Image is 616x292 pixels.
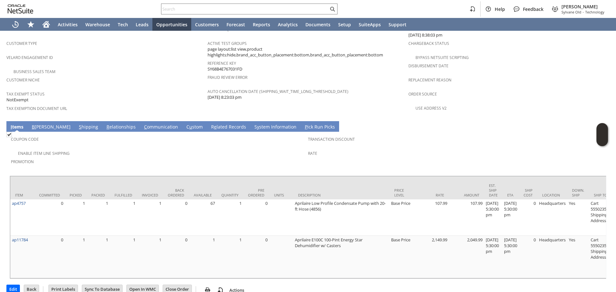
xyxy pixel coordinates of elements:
td: 1 [217,199,243,236]
div: Rate [418,193,444,197]
a: Tech [114,18,132,31]
span: R [107,124,109,130]
a: Replacement reason [408,77,451,83]
span: Help [495,6,505,12]
img: Checked [6,132,12,137]
td: 1 [110,199,137,236]
span: Forecast [227,21,245,28]
td: 0 [519,236,537,278]
a: Customer Niche [6,77,40,83]
div: ETA [507,193,514,197]
a: Rate [308,151,317,156]
a: Auto Cancellation Date (shipping_wait_time_long_threshold_date) [208,89,348,94]
a: Items [9,124,25,131]
td: 107.99 [414,199,449,236]
div: Back Ordered [168,188,184,197]
a: Shipping [77,124,100,131]
span: u [189,124,192,130]
svg: Home [42,21,50,28]
a: Reference Key [208,61,236,66]
a: Setup [334,18,355,31]
svg: Shortcuts [27,21,35,28]
a: Tax Exempt Status [6,91,45,97]
td: 0 [163,236,189,278]
td: Cart 5550235: Shipping Address [589,236,613,278]
td: 67 [189,199,217,236]
a: Opportunities [152,18,191,31]
span: I [11,124,12,130]
span: [DATE] 8:23:03 pm [208,94,242,100]
td: 1 [217,236,243,278]
div: Amount [454,193,479,197]
span: Leads [136,21,149,28]
span: Sylvane Old [561,10,581,14]
a: Active Test Groups [208,41,247,46]
span: Support [389,21,406,28]
td: 1 [110,236,137,278]
span: B [32,124,35,130]
div: Ship Cost [524,188,533,197]
a: Order Source [408,91,437,97]
a: ap4757 [12,200,26,206]
a: Reports [249,18,274,31]
div: Pre Ordered [248,188,264,197]
div: Price Level [394,188,409,197]
div: Picked [70,193,82,197]
a: Use Address V2 [415,105,447,111]
td: 1 [137,199,163,236]
a: Warehouse [81,18,114,31]
td: 1 [189,236,217,278]
div: Item [15,193,30,197]
div: Ship To [594,193,608,197]
a: Business Sales Team [13,69,56,74]
span: Tech [118,21,128,28]
a: Customer Type [6,41,37,46]
td: 0 [34,236,65,278]
a: Tax Exemption Document URL [6,106,67,111]
td: Base Price [389,199,414,236]
span: Documents [305,21,330,28]
td: 0 [243,199,269,236]
a: Custom [185,124,204,131]
div: Location [542,193,562,197]
div: Fulfilled [115,193,132,197]
a: Bypass NetSuite Scripting [415,55,469,60]
td: 1 [65,236,87,278]
td: 107.99 [449,199,484,236]
div: Invoiced [142,193,158,197]
a: Chargeback Status [408,41,449,46]
a: B[PERSON_NAME] [30,124,72,131]
div: Shortcuts [23,18,38,31]
td: 2,149.99 [414,236,449,278]
div: Packed [91,193,105,197]
a: Relationships [105,124,137,131]
span: NotExempt [6,97,29,103]
span: [PERSON_NAME] [561,4,604,10]
a: Leads [132,18,152,31]
td: 0 [519,199,537,236]
td: Cart 5550235: Shipping Address [589,199,613,236]
a: Coupon Code [11,137,39,142]
td: Yes [567,199,589,236]
a: Recent Records [8,18,23,31]
span: Opportunities [156,21,187,28]
span: e [214,124,217,130]
span: C [144,124,147,130]
span: Technology [585,10,604,14]
div: Quantity [221,193,238,197]
td: Yes [567,236,589,278]
iframe: Click here to launch Oracle Guided Learning Help Panel [596,123,608,146]
span: Oracle Guided Learning Widget. To move around, please hold and drag [596,135,608,146]
a: System Information [253,124,298,131]
span: Activities [58,21,78,28]
td: Headquarters [537,199,567,236]
svg: logo [8,4,33,13]
td: [DATE] 5:30:00 pm [484,236,502,278]
svg: Search [329,5,336,13]
td: [DATE] 5:30:00 pm [502,199,519,236]
span: y [257,124,259,130]
a: Fraud Review Error [208,75,247,80]
span: S [79,124,81,130]
a: Velaro Engagement ID [6,55,53,60]
span: Analytics [278,21,298,28]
